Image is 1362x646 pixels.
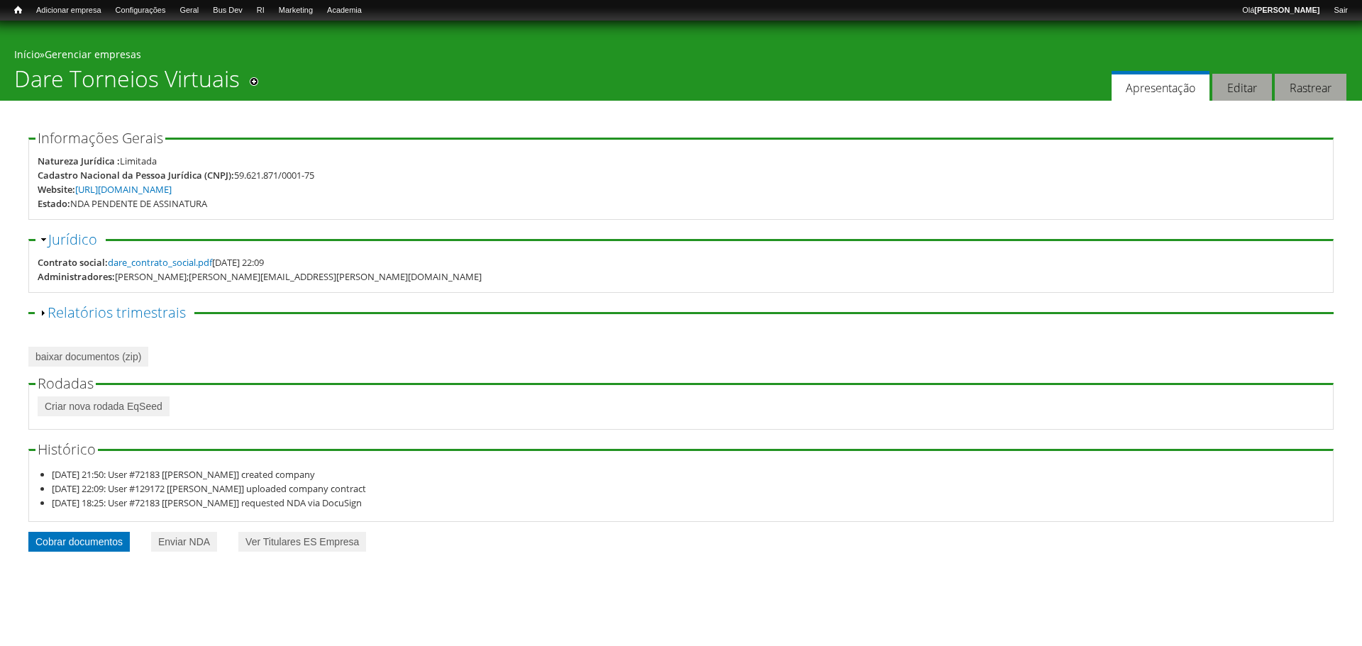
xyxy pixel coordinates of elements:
div: Cadastro Nacional da Pessoa Jurídica (CNPJ): [38,168,234,182]
a: Relatórios trimestrais [48,303,186,322]
span: Informações Gerais [38,128,163,147]
div: Contrato social: [38,255,108,269]
a: RI [250,4,272,18]
a: Jurídico [48,230,97,249]
a: Apresentação [1112,71,1209,101]
a: Geral [172,4,206,18]
a: Ver Titulares ES Empresa [238,532,366,552]
div: » [14,48,1348,65]
div: [PERSON_NAME];[PERSON_NAME][EMAIL_ADDRESS][PERSON_NAME][DOMAIN_NAME] [115,269,482,284]
a: Início [7,4,29,17]
span: Início [14,5,22,15]
div: Estado: [38,196,70,211]
div: Administradores: [38,269,115,284]
span: Histórico [38,440,96,459]
a: Rastrear [1275,74,1346,101]
a: Olá[PERSON_NAME] [1235,4,1327,18]
a: Criar nova rodada EqSeed [38,396,170,416]
a: baixar documentos (zip) [28,347,148,367]
a: Bus Dev [206,4,250,18]
a: [URL][DOMAIN_NAME] [75,183,172,196]
div: 59.621.871/0001-75 [234,168,314,182]
span: [DATE] 22:09 [108,256,264,269]
a: Cobrar documentos [28,532,130,552]
a: Academia [320,4,369,18]
a: Marketing [272,4,320,18]
li: [DATE] 22:09: User #129172 [[PERSON_NAME]] uploaded company contract [52,481,1325,496]
a: Início [14,48,40,61]
div: Natureza Jurídica : [38,154,120,168]
div: Website: [38,182,75,196]
a: dare_contrato_social.pdf [108,256,212,269]
div: Limitada [120,154,157,168]
li: [DATE] 18:25: User #72183 [[PERSON_NAME]] requested NDA via DocuSign [52,496,1325,510]
a: Configurações [109,4,173,18]
a: Editar [1212,74,1272,101]
span: Rodadas [38,374,94,393]
div: NDA PENDENTE DE ASSINATURA [70,196,207,211]
h1: Dare Torneios Virtuais [14,65,240,101]
a: Sair [1327,4,1355,18]
a: Adicionar empresa [29,4,109,18]
a: Gerenciar empresas [45,48,141,61]
a: Enviar NDA [151,532,217,552]
strong: [PERSON_NAME] [1254,6,1319,14]
li: [DATE] 21:50: User #72183 [[PERSON_NAME]] created company [52,467,1325,481]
